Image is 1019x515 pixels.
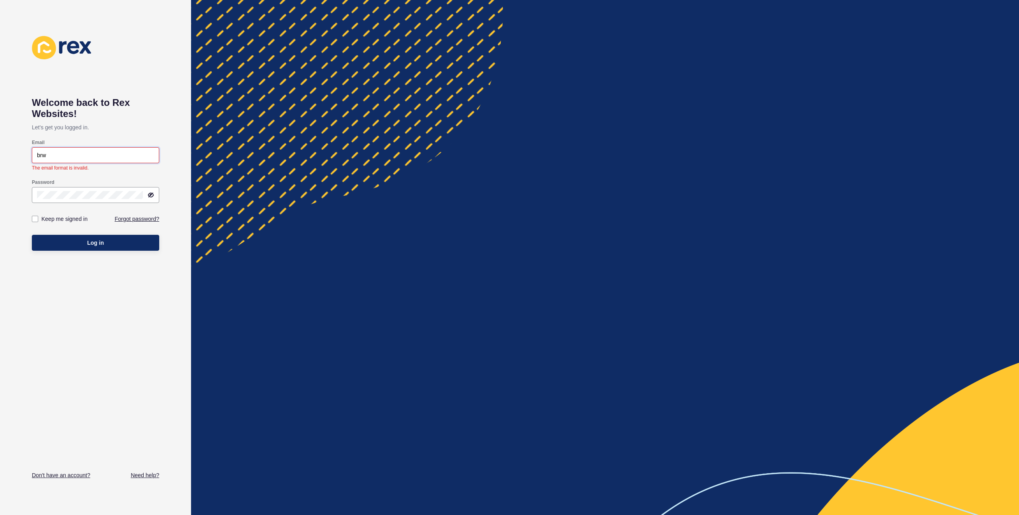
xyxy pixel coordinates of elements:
label: Keep me signed in [41,215,88,223]
button: Log in [32,235,159,251]
a: Forgot password? [115,215,159,223]
label: Email [32,139,45,146]
label: Password [32,179,55,185]
p: Let's get you logged in. [32,119,159,135]
a: Need help? [131,471,159,479]
div: The email format is invalid. [32,165,159,171]
input: e.g. name@company.com [37,151,154,159]
a: Don't have an account? [32,471,90,479]
h1: Welcome back to Rex Websites! [32,97,159,119]
span: Log in [87,239,104,247]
